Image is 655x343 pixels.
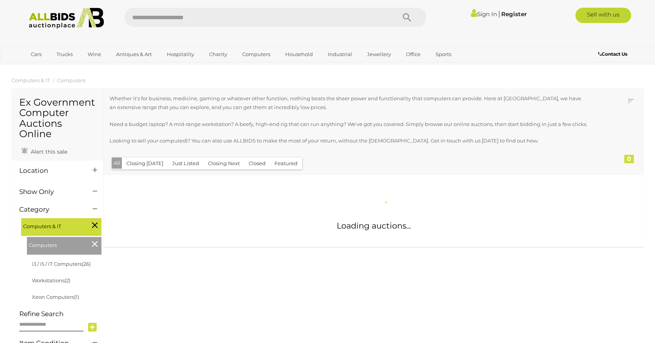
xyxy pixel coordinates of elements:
a: Computers [57,77,85,83]
a: Xeon Computers(1) [32,294,79,300]
p: Need a budget laptop? A mid-range workstation? A beefy, high-end rig that can run anything? We've... [110,120,588,129]
span: Loading auctions... [337,221,411,230]
a: Sign In [471,10,497,18]
span: Computers [29,239,86,250]
a: Antiques & Art [111,48,157,61]
h4: Category [19,206,81,213]
p: Whether it's for business, medicine, gaming or whatever other function, nothing beats the sheer p... [110,94,588,112]
h4: Refine Search [19,310,101,318]
span: (2) [65,277,70,283]
a: Alert this sale [19,145,69,157]
a: Trucks [52,48,78,61]
span: (1) [74,294,79,300]
a: Hospitality [162,48,199,61]
button: All [112,157,122,169]
a: Charity [204,48,232,61]
a: Office [401,48,426,61]
h4: Show Only [19,188,81,196]
div: 0 [624,155,634,163]
button: Just Listed [168,157,204,169]
a: Computers [237,48,275,61]
h1: Ex Government Computer Auctions Online [19,97,96,139]
a: Household [280,48,318,61]
a: Industrial [323,48,357,61]
button: Closing [DATE] [122,157,168,169]
h4: Location [19,167,81,174]
button: Search [388,8,426,27]
a: Sell with us [575,8,631,23]
a: i3 / i5 / i7 Computers(26) [32,261,91,267]
button: Featured [270,157,302,169]
a: Register [501,10,527,18]
span: Computers & IT [23,220,81,231]
img: Allbids.com.au [25,8,108,29]
a: Jewellery [362,48,396,61]
a: Sports [431,48,456,61]
a: Contact Us [598,50,629,58]
button: Closed [244,157,270,169]
a: Computers & IT [12,77,50,83]
a: [GEOGRAPHIC_DATA] [26,61,90,73]
b: Contact Us [598,51,627,57]
button: Closing Next [203,157,244,169]
p: Looking to sell your computer/s? You can also use ALLBIDS to make the most of your return, withou... [110,136,588,145]
a: Wine [83,48,106,61]
span: Alert this sale [29,148,67,155]
span: | [498,10,500,18]
span: (26) [82,261,91,267]
a: Workstations(2) [32,277,70,283]
a: Cars [26,48,47,61]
